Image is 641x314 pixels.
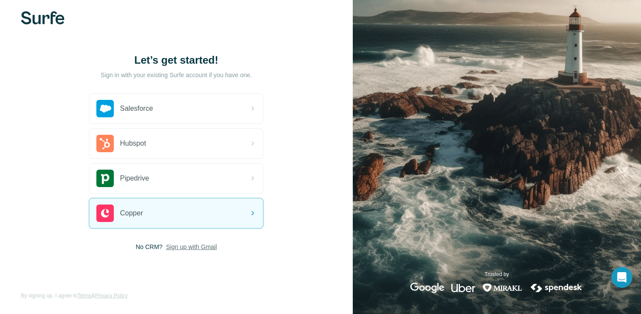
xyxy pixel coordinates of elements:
[96,135,114,152] img: hubspot's logo
[95,293,128,299] a: Privacy Policy
[120,173,149,184] span: Pipedrive
[96,170,114,187] img: pipedrive's logo
[611,267,632,288] div: Open Intercom Messenger
[96,205,114,222] img: copper's logo
[120,208,143,218] span: Copper
[451,283,475,293] img: uber's logo
[166,242,217,251] button: Sign up with Gmail
[21,11,65,24] img: Surfe's logo
[410,283,444,293] img: google's logo
[529,283,583,293] img: spendesk's logo
[120,138,146,149] span: Hubspot
[482,283,522,293] img: mirakl's logo
[89,53,263,67] h1: Let’s get started!
[21,292,128,300] span: By signing up, I agree to &
[136,242,162,251] span: No CRM?
[484,270,509,278] p: Trusted by
[96,100,114,117] img: salesforce's logo
[77,293,92,299] a: Terms
[101,71,252,79] p: Sign in with your existing Surfe account if you have one.
[120,103,153,114] span: Salesforce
